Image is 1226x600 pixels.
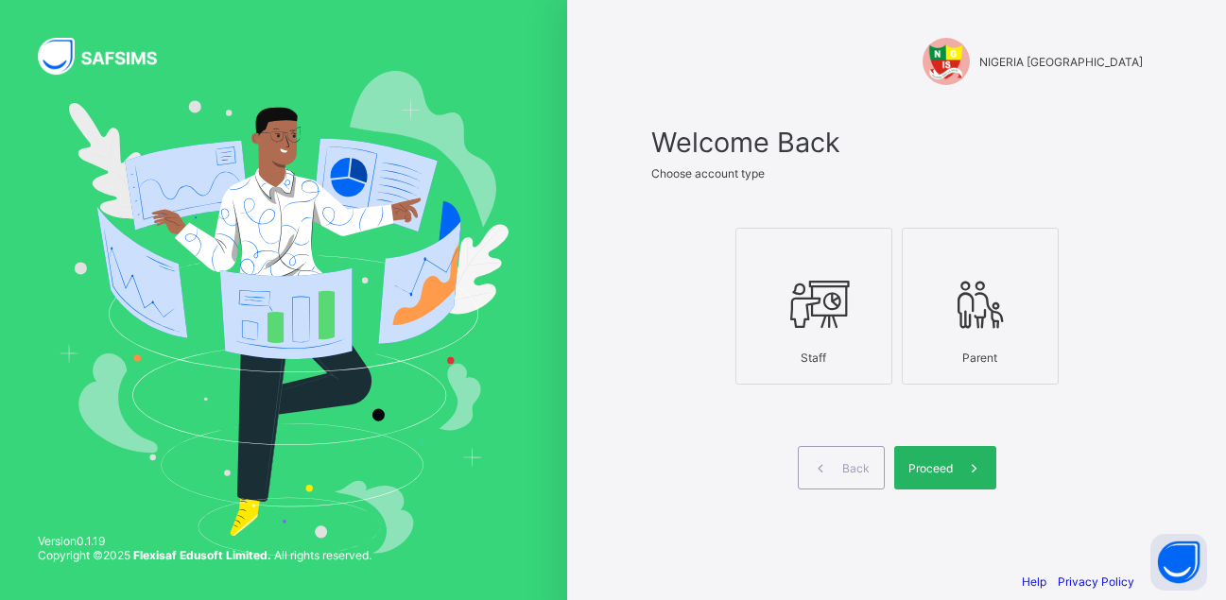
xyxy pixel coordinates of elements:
[133,548,271,562] strong: Flexisaf Edusoft Limited.
[746,341,882,374] div: Staff
[651,126,1143,159] span: Welcome Back
[908,461,953,475] span: Proceed
[979,55,1143,69] span: NIGERIA [GEOGRAPHIC_DATA]
[1058,574,1134,589] a: Privacy Policy
[38,534,371,548] span: Version 0.1.19
[38,38,180,75] img: SAFSIMS Logo
[38,548,371,562] span: Copyright © 2025 All rights reserved.
[842,461,870,475] span: Back
[1150,534,1207,591] button: Open asap
[1022,574,1046,589] a: Help
[912,341,1048,374] div: Parent
[59,71,509,555] img: Hero Image
[651,166,765,180] span: Choose account type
